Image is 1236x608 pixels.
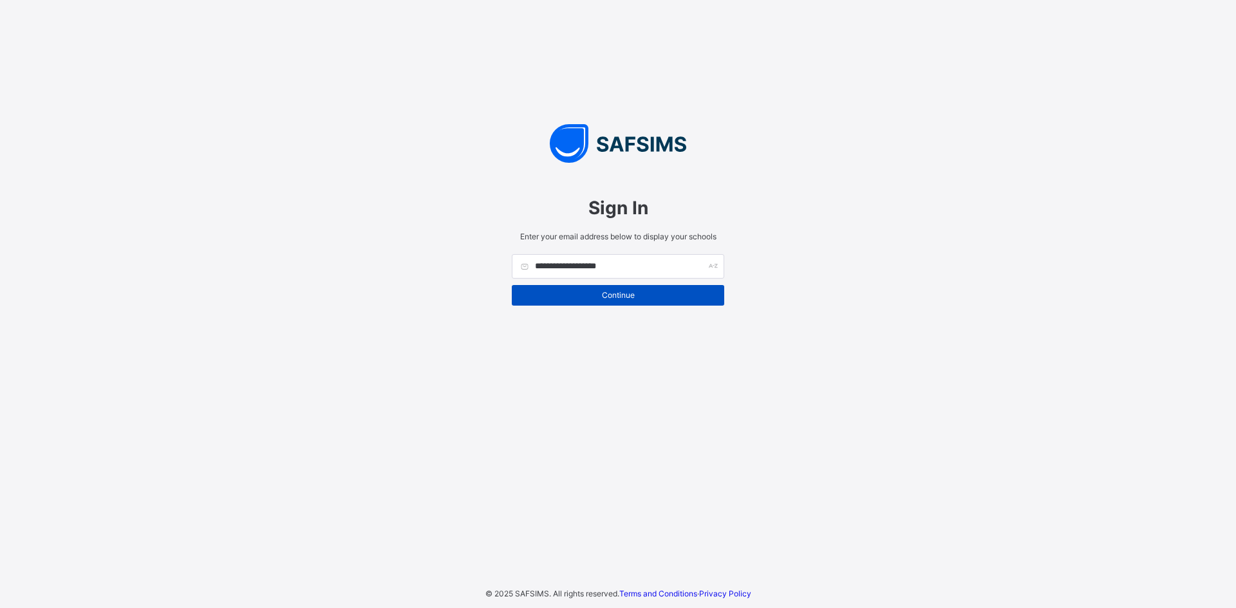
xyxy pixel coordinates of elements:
[512,197,724,219] span: Sign In
[521,290,715,300] span: Continue
[512,232,724,241] span: Enter your email address below to display your schools
[619,589,751,598] span: ·
[699,589,751,598] a: Privacy Policy
[499,124,737,163] img: SAFSIMS Logo
[485,589,619,598] span: © 2025 SAFSIMS. All rights reserved.
[619,589,697,598] a: Terms and Conditions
